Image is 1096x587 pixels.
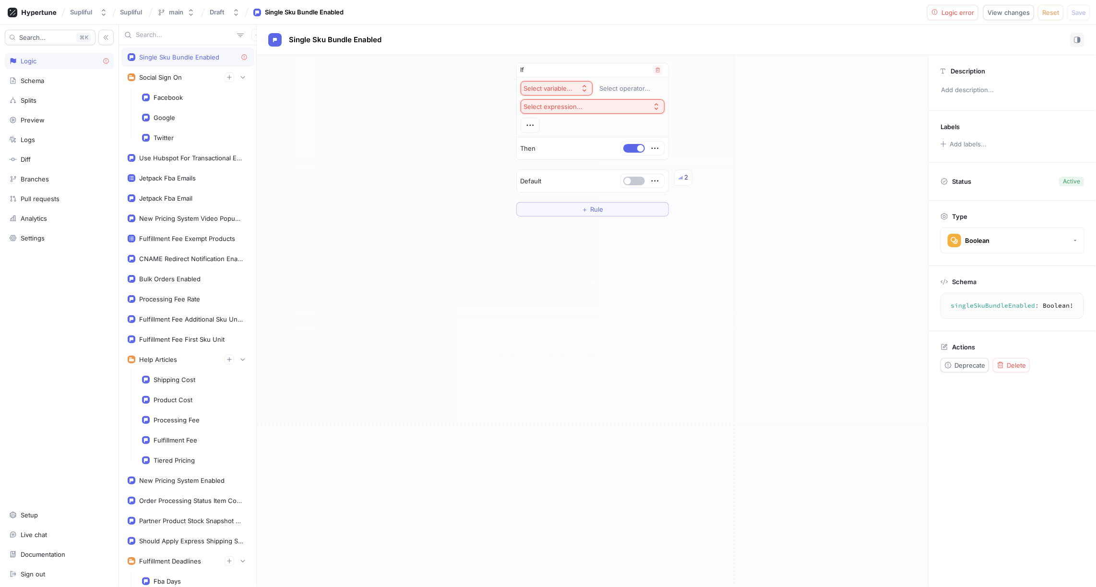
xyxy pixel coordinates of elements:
div: New Pricing System Video Popup Enabled [139,215,244,222]
div: Should Apply Express Shipping Sample Order [139,537,244,545]
div: Logic [21,57,36,65]
p: Schema [952,278,977,286]
div: CNAME Redirect Notification Enabled [139,255,244,263]
div: Google [154,114,175,121]
button: Add labels... [937,138,989,150]
textarea: singleSkuBundleEnabled: Boolean! [945,297,1080,314]
div: Use Hubspot For Transactional Emails [139,154,244,162]
p: Default [521,177,542,186]
p: Add description... [937,82,1088,98]
button: Select variable... [521,81,593,96]
div: Processing Fee Rate [139,295,200,303]
div: Shipping Cost [154,376,195,383]
div: Active [1063,177,1080,186]
p: Labels [941,123,960,131]
div: Facebook [154,94,183,101]
button: View changes [983,5,1034,20]
p: Type [952,213,967,220]
div: Fulfillment Fee Exempt Products [139,235,235,242]
button: Delete [993,358,1030,372]
span: View changes [988,10,1030,15]
div: 2 [685,173,689,182]
button: Supliful [66,4,111,20]
div: Bulk Orders Enabled [139,275,201,283]
div: Draft [210,8,225,16]
span: Search... [19,35,46,40]
div: Jetpack Fba Email [139,194,192,202]
div: main [169,8,183,16]
button: main [154,4,199,20]
button: Logic error [927,5,979,20]
div: Single Sku Bundle Enabled [265,8,344,17]
button: Draft [206,4,244,20]
div: Fulfillment Fee Additional Sku Units [139,315,244,323]
div: Branches [21,175,49,183]
div: Sign out [21,570,45,578]
p: If [521,65,524,75]
button: Deprecate [941,358,989,372]
div: Product Cost [154,396,192,404]
a: Documentation [5,546,114,563]
p: Description [951,67,985,75]
div: Diff [21,156,31,163]
div: Help Articles [139,356,177,363]
button: Select operator... [596,81,665,96]
button: Select expression... [521,99,665,114]
span: Delete [1007,362,1026,368]
div: Splits [21,96,36,104]
div: Fulfillment Fee [154,436,197,444]
input: Search... [136,30,233,40]
div: Order Processing Status Item Count [PERSON_NAME] [139,497,244,504]
div: Select variable... [524,84,573,93]
div: Analytics [21,215,47,222]
div: Logs [21,136,35,144]
button: Boolean [941,228,1084,253]
button: ＋Rule [516,202,669,216]
div: K [76,33,91,42]
div: Add labels... [950,141,987,147]
span: Reset [1042,10,1059,15]
div: Boolean [965,237,989,245]
span: Single Sku Bundle Enabled [289,36,381,44]
div: Schema [21,77,44,84]
span: Supliful [120,9,142,15]
div: Select expression... [524,103,583,111]
div: Pull requests [21,195,60,203]
div: Preview [21,116,45,124]
span: ＋ [582,206,588,212]
div: Fba Days [154,577,181,585]
div: Tiered Pricing [154,456,195,464]
p: Then [521,144,536,154]
div: New Pricing System Enabled [139,477,225,484]
div: Fulfillment Fee First Sku Unit [139,335,225,343]
div: Twitter [154,134,174,142]
button: Reset [1038,5,1063,20]
div: Partner Product Stock Snapshot Enabled [139,517,244,525]
button: Save [1067,5,1090,20]
button: Search...K [5,30,95,45]
p: Actions [952,343,975,351]
span: Save [1072,10,1086,15]
div: Select operator... [600,84,651,93]
div: Single Sku Bundle Enabled [139,53,219,61]
div: Fulfillment Deadlines [139,557,201,565]
span: Rule [590,206,603,212]
div: Jetpack Fba Emails [139,174,196,182]
p: Status [952,175,971,188]
div: Social Sign On [139,73,182,81]
div: Live chat [21,531,47,539]
div: Processing Fee [154,416,200,424]
span: Logic error [941,10,974,15]
div: Documentation [21,551,65,558]
span: Deprecate [954,362,985,368]
div: Supliful [70,8,92,16]
div: Setup [21,511,38,519]
div: Settings [21,234,45,242]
